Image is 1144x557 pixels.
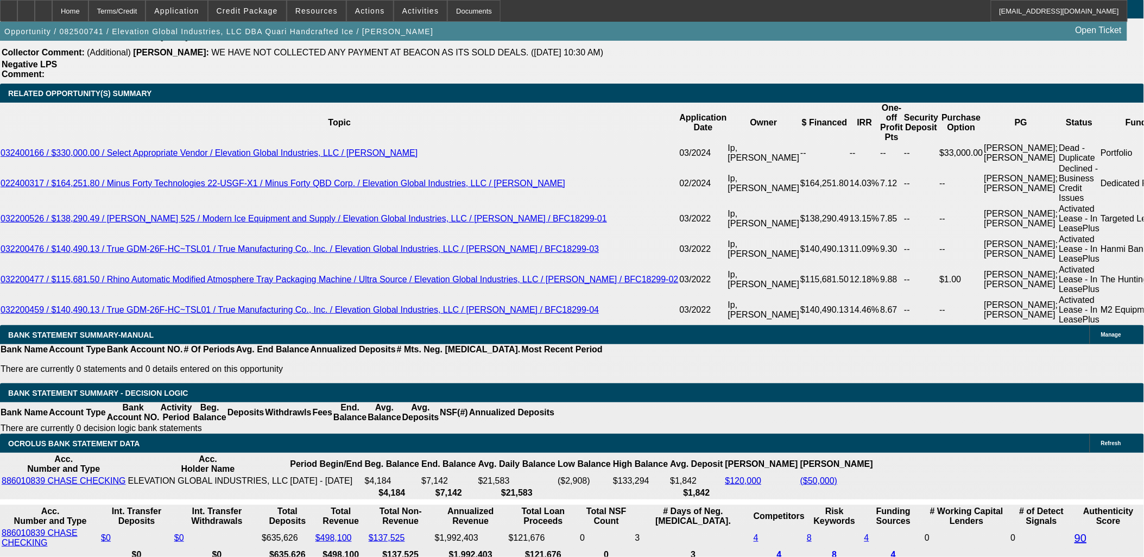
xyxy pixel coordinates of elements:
[849,234,880,264] td: 11.09%
[289,476,363,486] td: [DATE] - [DATE]
[849,143,880,163] td: --
[1059,204,1101,234] td: Activated Lease - In LeasePlus
[984,234,1059,264] td: [PERSON_NAME]; [PERSON_NAME]
[421,488,476,498] th: $7,142
[8,331,154,339] span: BANK STATEMENT SUMMARY-MANUAL
[728,295,800,325] td: Ip, [PERSON_NAME]
[880,204,904,234] td: 7.85
[1059,143,1101,163] td: Dead - Duplicate
[101,533,111,542] a: $0
[903,234,939,264] td: --
[355,7,385,15] span: Actions
[880,163,904,204] td: 7.12
[1,148,418,157] a: 032400166 / $330,000.00 / Select Appropriate Vendor / Elevation Global Industries, LLC / [PERSON_...
[333,402,367,423] th: End. Balance
[880,103,904,143] th: One-off Profit Pts
[160,402,193,423] th: Activity Period
[903,143,939,163] td: --
[264,402,312,423] th: Withdrawls
[849,295,880,325] td: 14.46%
[612,476,668,486] td: $133,294
[174,506,260,527] th: Int. Transfer Withdrawals
[174,533,184,542] a: $0
[315,506,367,527] th: Total Revenue
[924,506,1009,527] th: # Working Capital Lenders
[800,143,849,163] td: --
[984,143,1059,163] td: [PERSON_NAME]; [PERSON_NAME]
[364,488,420,498] th: $4,184
[439,402,469,423] th: NSF(#)
[849,264,880,295] td: 12.18%
[806,506,863,527] th: Risk Keywords
[939,234,984,264] td: --
[184,344,236,355] th: # Of Periods
[984,163,1059,204] td: [PERSON_NAME]; [PERSON_NAME]
[728,234,800,264] td: Ip, [PERSON_NAME]
[670,488,724,498] th: $1,842
[754,533,759,542] a: 4
[679,234,728,264] td: 03/2022
[146,1,207,21] button: Application
[679,143,728,163] td: 03/2024
[394,1,447,21] button: Activities
[612,454,668,474] th: High Balance
[880,264,904,295] td: 9.88
[984,295,1059,325] td: [PERSON_NAME]; [PERSON_NAME]
[880,143,904,163] td: --
[925,533,930,542] span: 0
[4,27,433,36] span: Opportunity / 082500741 / Elevation Global Industries, LLC DBA Quari Handcrafted Ice / [PERSON_NAME]
[309,344,396,355] th: Annualized Deposits
[1,454,127,474] th: Acc. Number and Type
[670,476,724,486] td: $1,842
[367,402,401,423] th: Avg. Balance
[939,103,984,143] th: Purchase Option
[864,533,869,542] a: 4
[261,528,314,548] td: $635,626
[1059,295,1101,325] td: Activated Lease - In LeasePlus
[128,454,289,474] th: Acc. Holder Name
[369,533,405,542] a: $137,525
[679,103,728,143] th: Application Date
[984,264,1059,295] td: [PERSON_NAME]; [PERSON_NAME]
[8,89,151,98] span: RELATED OPPORTUNITY(S) SUMMARY
[402,402,440,423] th: Avg. Deposits
[315,533,352,542] a: $498,100
[728,143,800,163] td: Ip, [PERSON_NAME]
[939,204,984,234] td: --
[128,476,289,486] td: ELEVATION GLOBAL INDUSTRIES, LLC
[478,488,557,498] th: $21,583
[579,528,633,548] td: 0
[48,344,106,355] th: Account Type
[1101,332,1121,338] span: Manage
[635,528,752,548] td: 3
[939,295,984,325] td: --
[679,204,728,234] td: 03/2022
[347,1,393,21] button: Actions
[903,204,939,234] td: --
[521,344,603,355] th: Most Recent Period
[903,103,939,143] th: Security Deposit
[8,439,140,448] span: OCROLUS BANK STATEMENT DATA
[579,506,633,527] th: Sum of the Total NSF Count and Total Overdraft Fee Count from Ocrolus
[1010,528,1073,548] td: 0
[435,533,507,543] div: $1,992,403
[939,264,984,295] td: $1.00
[48,402,106,423] th: Account Type
[903,295,939,325] td: --
[800,295,849,325] td: $140,490.13
[800,476,838,485] a: ($50,000)
[939,143,984,163] td: $33,000.00
[800,234,849,264] td: $140,490.13
[1059,163,1101,204] td: Declined - Business Credit Issues
[903,163,939,204] td: --
[557,454,611,474] th: Low Balance
[192,402,226,423] th: Beg. Balance
[402,7,439,15] span: Activities
[287,1,346,21] button: Resources
[1,214,607,223] a: 032200526 / $138,290.49 / [PERSON_NAME] 525 / Modern Ice Equipment and Supply / Elevation Global ...
[679,295,728,325] td: 03/2022
[106,402,160,423] th: Bank Account NO.
[753,506,805,527] th: Competitors
[849,163,880,204] td: 14.03%
[421,476,476,486] td: $7,142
